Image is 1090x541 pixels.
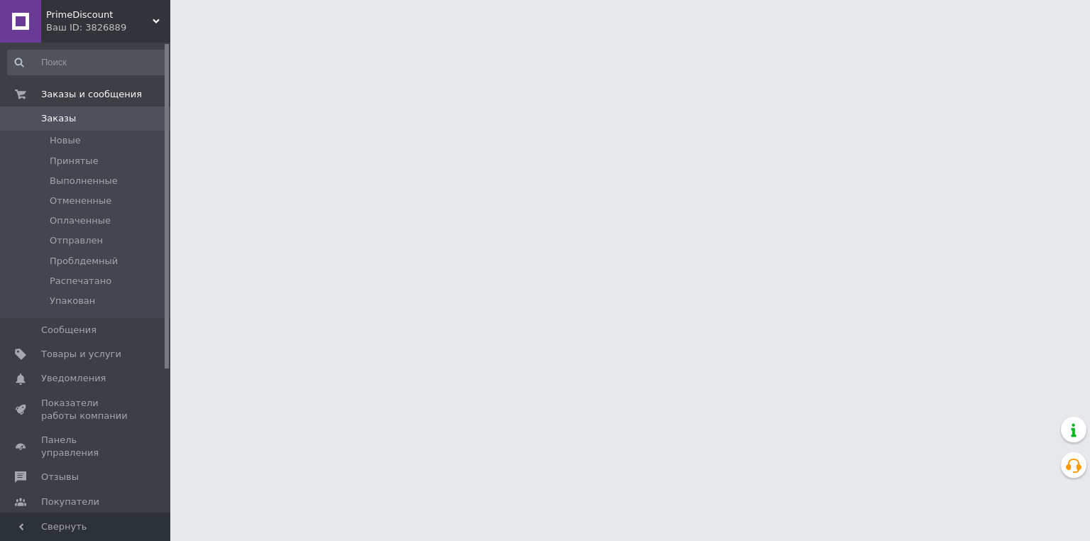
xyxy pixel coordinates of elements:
span: Оплаченные [50,214,111,227]
span: Уведомления [41,372,106,385]
span: Покупатели [41,496,99,508]
span: Отзывы [41,471,79,483]
span: Панель управления [41,434,131,459]
input: Поиск [7,50,167,75]
span: Выполненные [50,175,118,187]
span: Заказы и сообщения [41,88,142,101]
span: Сообщения [41,324,97,337]
div: Ваш ID: 3826889 [46,21,170,34]
span: Упакован [50,295,95,307]
span: Принятые [50,155,99,168]
span: Новые [50,134,81,147]
span: Отмененные [50,195,111,207]
span: Отправлен [50,234,103,247]
span: Показатели работы компании [41,397,131,422]
span: Заказы [41,112,76,125]
span: PrimeDiscount [46,9,153,21]
span: Распечатано [50,275,111,288]
span: Проблдемный [50,255,118,268]
span: Товары и услуги [41,348,121,361]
